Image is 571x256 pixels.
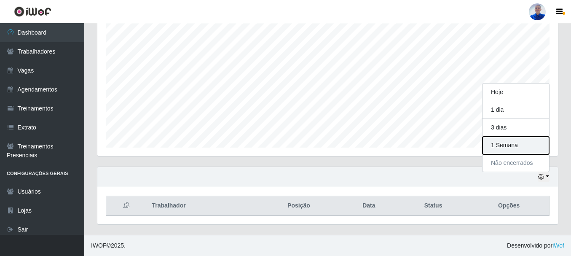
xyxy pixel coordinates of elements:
img: CoreUI Logo [14,6,51,17]
th: Opções [469,196,549,216]
button: 1 dia [483,101,549,119]
span: © 2025 . [91,241,126,250]
span: IWOF [91,242,107,249]
th: Posição [257,196,340,216]
button: 1 Semana [483,137,549,154]
button: Hoje [483,84,549,101]
th: Data [340,196,398,216]
th: Trabalhador [147,196,257,216]
th: Status [398,196,469,216]
button: 3 dias [483,119,549,137]
button: Não encerrados [483,154,549,172]
a: iWof [552,242,564,249]
span: Desenvolvido por [507,241,564,250]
